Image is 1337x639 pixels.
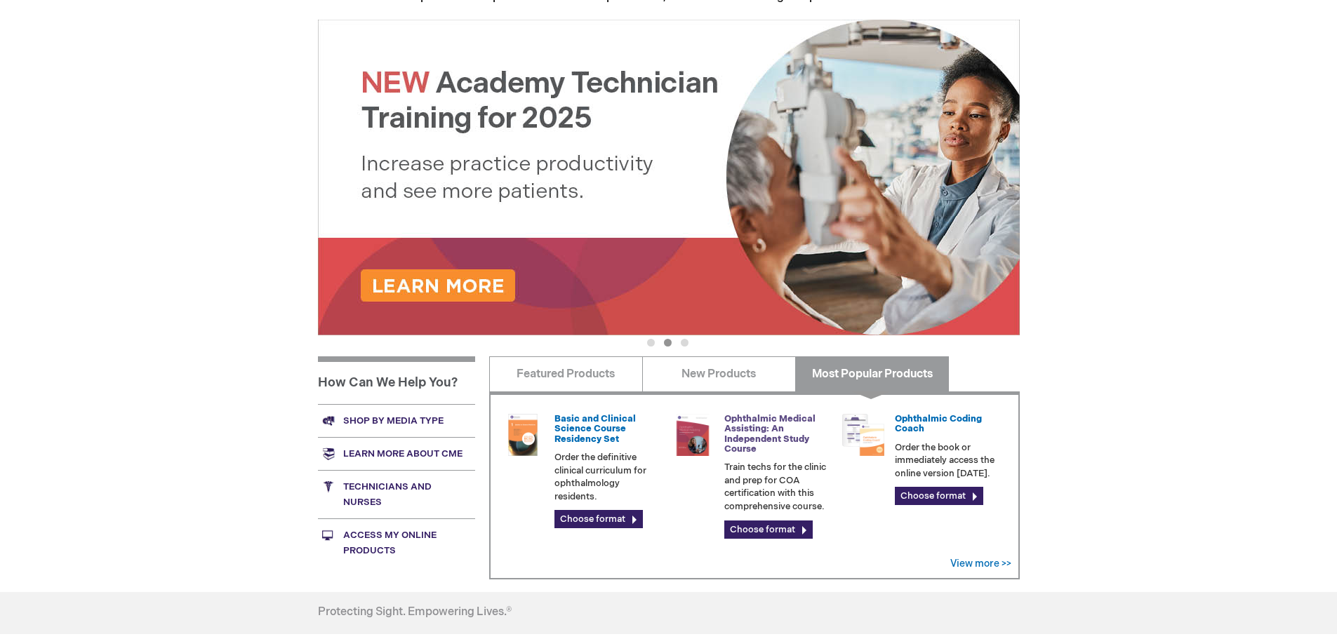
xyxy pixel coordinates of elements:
[642,356,796,391] a: New Products
[318,356,475,404] h1: How Can We Help You?
[724,461,831,513] p: Train techs for the clinic and prep for COA certification with this comprehensive course.
[724,520,813,539] a: Choose format
[724,413,816,455] a: Ophthalmic Medical Assisting: An Independent Study Course
[664,339,672,347] button: 2 of 3
[950,558,1011,570] a: View more >>
[318,437,475,470] a: Learn more about CME
[895,487,983,505] a: Choose format
[681,339,689,347] button: 3 of 3
[895,441,1002,480] p: Order the book or immediately access the online version [DATE].
[554,413,636,445] a: Basic and Clinical Science Course Residency Set
[502,414,544,456] img: 02850963u_47.png
[554,510,643,528] a: Choose format
[672,414,714,456] img: 0219007u_51.png
[895,413,982,434] a: Ophthalmic Coding Coach
[647,339,655,347] button: 1 of 3
[554,451,661,503] p: Order the definitive clinical curriculum for ophthalmology residents.
[842,414,884,456] img: codngu_60.png
[318,404,475,437] a: Shop by media type
[318,606,512,619] h4: Protecting Sight. Empowering Lives.®
[795,356,949,391] a: Most Popular Products
[318,518,475,567] a: Access My Online Products
[318,470,475,518] a: Technicians and nurses
[489,356,643,391] a: Featured Products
